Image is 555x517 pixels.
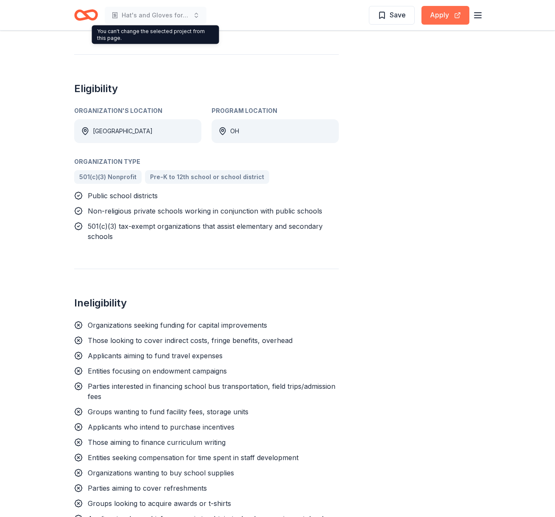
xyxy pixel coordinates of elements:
[74,170,142,184] a: 501(c)(3) Nonprofit
[93,126,153,136] div: [GEOGRAPHIC_DATA]
[230,126,239,136] div: OH
[421,6,469,25] button: Apply
[88,453,298,462] span: Entities seeking compensation for time spent in staff development
[145,170,269,184] a: Pre-K to 12th school or school district
[88,407,248,416] span: Groups wanting to fund facility fees, storage units
[88,207,322,215] span: Non-religious private schools working in conjunction with public schools
[74,157,339,167] div: Organization Type
[105,7,206,24] button: Hat's and Gloves for Kids
[74,106,201,116] div: Organization's Location
[212,106,339,116] div: Program Location
[390,9,406,20] span: Save
[88,222,323,241] span: 501(c)(3) tax-exempt organizations that assist elementary and secondary schools
[88,321,267,329] span: Organizations seeking funding for capital improvements
[88,367,227,375] span: Entities focusing on endowment campaigns
[79,172,137,182] span: 501(c)(3) Nonprofit
[88,499,231,508] span: Groups looking to acquire awards or t-shirts
[150,172,264,182] span: Pre-K to 12th school or school district
[88,469,234,477] span: Organizations wanting to buy school supplies
[88,351,223,360] span: Applicants aiming to fund travel expenses
[369,6,415,25] button: Save
[88,423,234,431] span: Applicants who intend to purchase incentives
[74,82,339,96] h2: Eligibility
[92,25,219,44] div: You can't change the selected project from this page.
[88,382,335,401] span: Parties interested in financing school bus transportation, field trips/admission fees
[88,484,207,492] span: Parties aiming to cover refreshments
[88,438,226,447] span: Those aiming to finance curriculum writing
[74,296,339,310] h2: Ineligibility
[122,10,190,20] span: Hat's and Gloves for Kids
[74,5,98,25] a: Home
[88,191,158,200] span: Public school districts
[88,336,293,345] span: Those looking to cover indirect costs, fringe benefits, overhead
